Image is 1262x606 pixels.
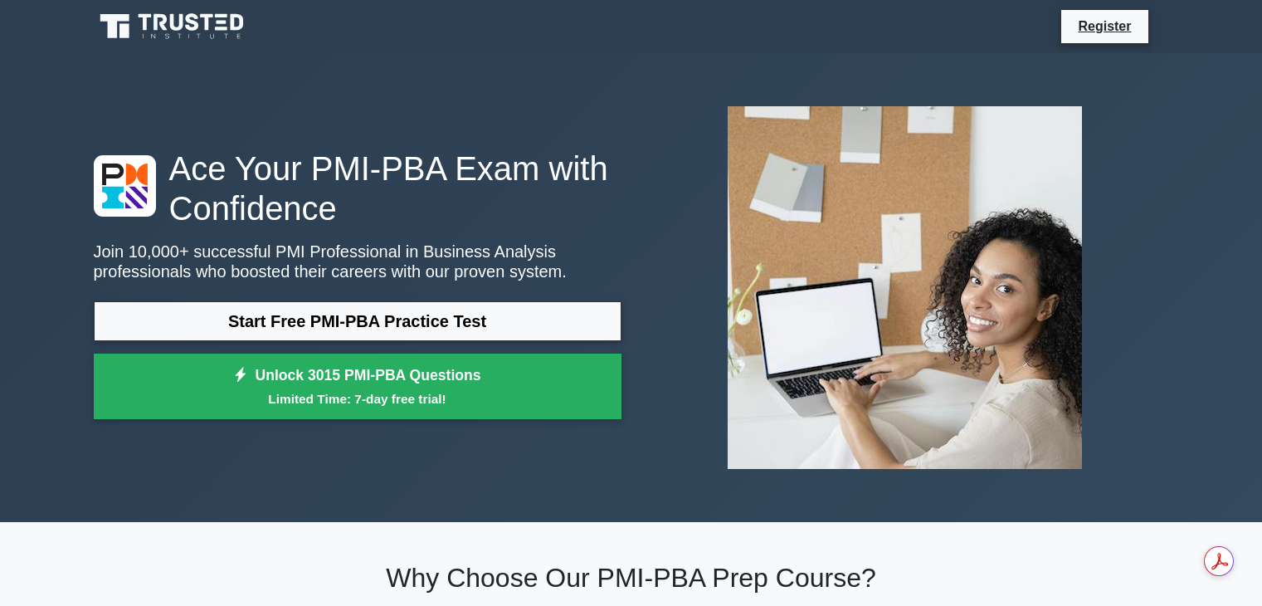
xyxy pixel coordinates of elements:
p: Join 10,000+ successful PMI Professional in Business Analysis professionals who boosted their car... [94,242,621,281]
h1: Ace Your PMI-PBA Exam with Confidence [94,149,621,228]
small: Limited Time: 7-day free trial! [115,389,601,408]
h2: Why Choose Our PMI-PBA Prep Course? [94,562,1169,594]
a: Register [1068,16,1141,37]
a: Start Free PMI-PBA Practice Test [94,301,621,341]
a: Unlock 3015 PMI-PBA QuestionsLimited Time: 7-day free trial! [94,354,621,420]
